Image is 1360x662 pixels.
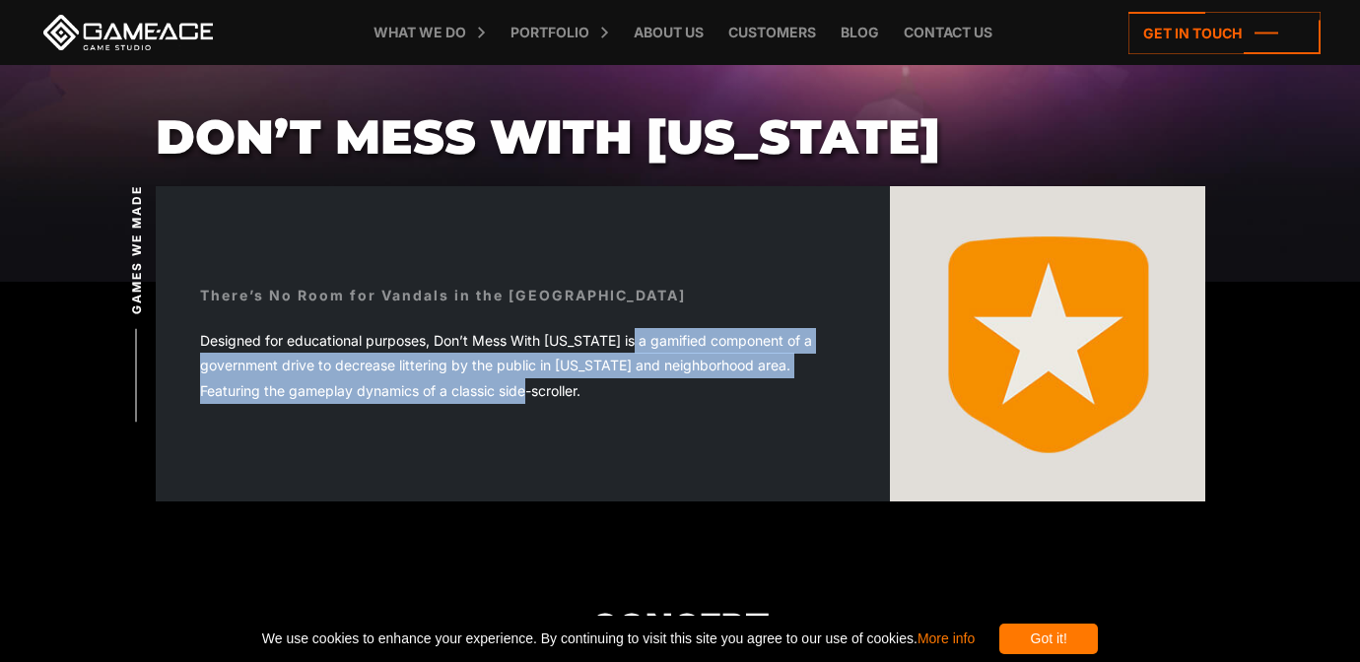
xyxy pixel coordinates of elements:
[262,624,975,654] span: We use cookies to enhance your experience. By continuing to visit this site you agree to our use ...
[1128,12,1321,54] a: Get in touch
[918,630,975,646] a: More info
[999,624,1098,654] div: Got it!
[890,186,1205,501] img: Don't Mess With Texas game development
[156,110,1205,163] h1: Don’t Mess with [US_STATE]
[127,185,145,314] span: Games we made
[156,600,1205,653] div: Concept
[200,285,686,305] div: There’s No Room for Vandals in the [GEOGRAPHIC_DATA]
[200,328,846,404] div: Designed for educational purposes, Don’t Mess With [US_STATE] is a gamified component of a govern...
